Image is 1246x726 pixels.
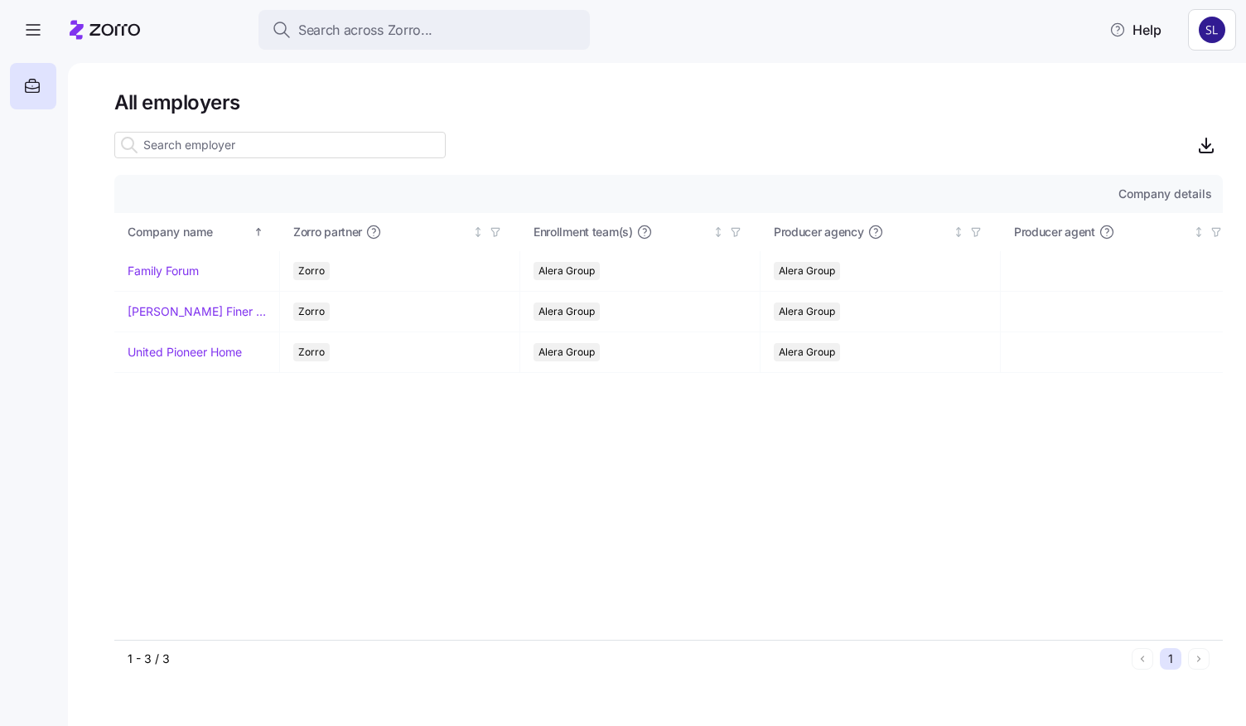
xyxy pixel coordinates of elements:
h1: All employers [114,90,1223,115]
button: Previous page [1132,648,1153,670]
span: Alera Group [538,343,595,361]
div: 1 - 3 / 3 [128,651,1125,667]
button: Search across Zorro... [258,10,590,50]
div: Sorted ascending [253,226,264,238]
span: Alera Group [779,262,835,280]
th: Zorro partnerNot sorted [280,213,520,251]
span: Zorro [298,302,325,321]
input: Search employer [114,132,446,158]
span: Alera Group [538,302,595,321]
div: Not sorted [712,226,724,238]
th: Producer agencyNot sorted [761,213,1001,251]
span: Zorro partner [293,224,362,240]
button: Next page [1188,648,1210,670]
span: Producer agent [1014,224,1095,240]
span: Zorro [298,343,325,361]
div: Not sorted [472,226,484,238]
div: Not sorted [953,226,964,238]
a: United Pioneer Home [128,344,242,361]
span: Alera Group [538,262,595,280]
span: Alera Group [779,343,835,361]
button: 1 [1160,648,1181,670]
th: Enrollment team(s)Not sorted [520,213,761,251]
span: Search across Zorro... [298,20,432,41]
span: Producer agency [774,224,864,240]
span: Alera Group [779,302,835,321]
span: Enrollment team(s) [534,224,633,240]
th: Producer agentNot sorted [1001,213,1241,251]
img: 9541d6806b9e2684641ca7bfe3afc45a [1199,17,1225,43]
span: Help [1109,20,1161,40]
a: Family Forum [128,263,199,279]
th: Company nameSorted ascending [114,213,280,251]
a: [PERSON_NAME] Finer Meats [128,303,266,320]
div: Not sorted [1193,226,1205,238]
span: Zorro [298,262,325,280]
div: Company name [128,223,250,241]
button: Help [1096,13,1175,46]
